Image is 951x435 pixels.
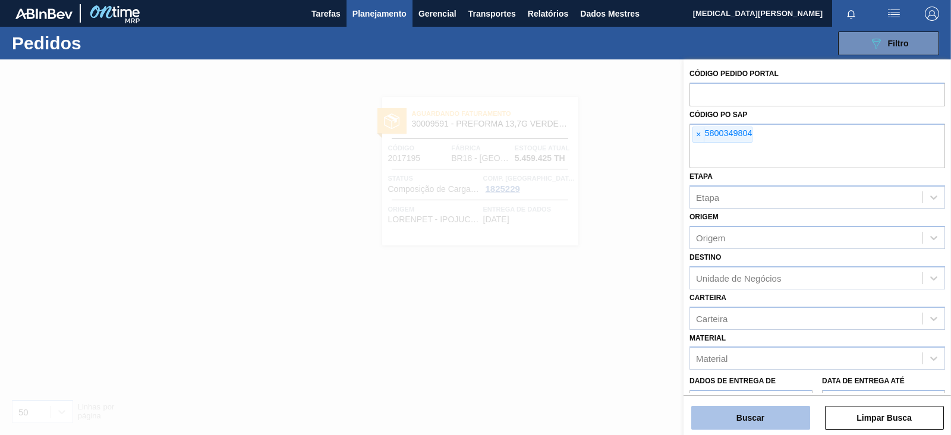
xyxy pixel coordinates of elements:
font: 5800349804 [704,128,752,138]
font: Tarefas [311,9,341,18]
font: Destino [689,253,721,261]
img: TNhmsLtSVTkK8tSr43FrP2fwEKptu5GPRR3wAAAABJRU5ErkJggg== [15,8,73,19]
font: Carteira [696,313,728,323]
font: Pedidos [12,33,81,53]
font: Origem [696,233,725,243]
font: Relatórios [528,9,568,18]
font: Dados Mestres [580,9,640,18]
font: Origem [689,213,719,221]
font: Código Pedido Portal [689,70,779,78]
font: Dados de Entrega de [689,377,776,385]
font: Data de Entrega até [822,377,905,385]
font: Código PO SAP [689,111,747,119]
font: Etapa [696,193,719,203]
font: × [696,130,701,139]
font: Planejamento [352,9,407,18]
input: dd/mm/aaaa [822,390,945,414]
font: Unidade de Negócios [696,273,781,283]
font: Filtro [888,39,909,48]
font: Carteira [689,294,726,302]
img: Sair [925,7,939,21]
font: Etapa [689,172,713,181]
font: Transportes [468,9,516,18]
font: [MEDICAL_DATA][PERSON_NAME] [693,9,823,18]
font: Gerencial [418,9,456,18]
font: Material [696,354,728,364]
font: Material [689,334,726,342]
img: ações do usuário [887,7,901,21]
button: Filtro [838,31,939,55]
button: Notificações [832,5,870,22]
input: dd/mm/aaaa [689,390,813,414]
